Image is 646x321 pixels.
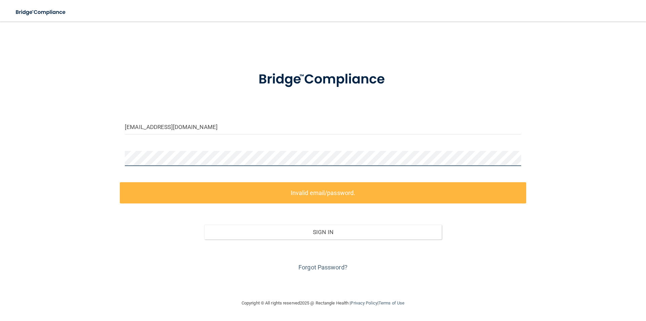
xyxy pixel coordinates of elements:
[120,182,526,203] label: Invalid email/password.
[379,300,404,306] a: Terms of Use
[200,292,446,314] div: Copyright © All rights reserved 2025 @ Rectangle Health | |
[204,225,442,239] button: Sign In
[298,264,348,271] a: Forgot Password?
[245,62,401,97] img: bridge_compliance_login_screen.278c3ca4.svg
[125,119,521,134] input: Email
[351,300,377,306] a: Privacy Policy
[10,5,72,19] img: bridge_compliance_login_screen.278c3ca4.svg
